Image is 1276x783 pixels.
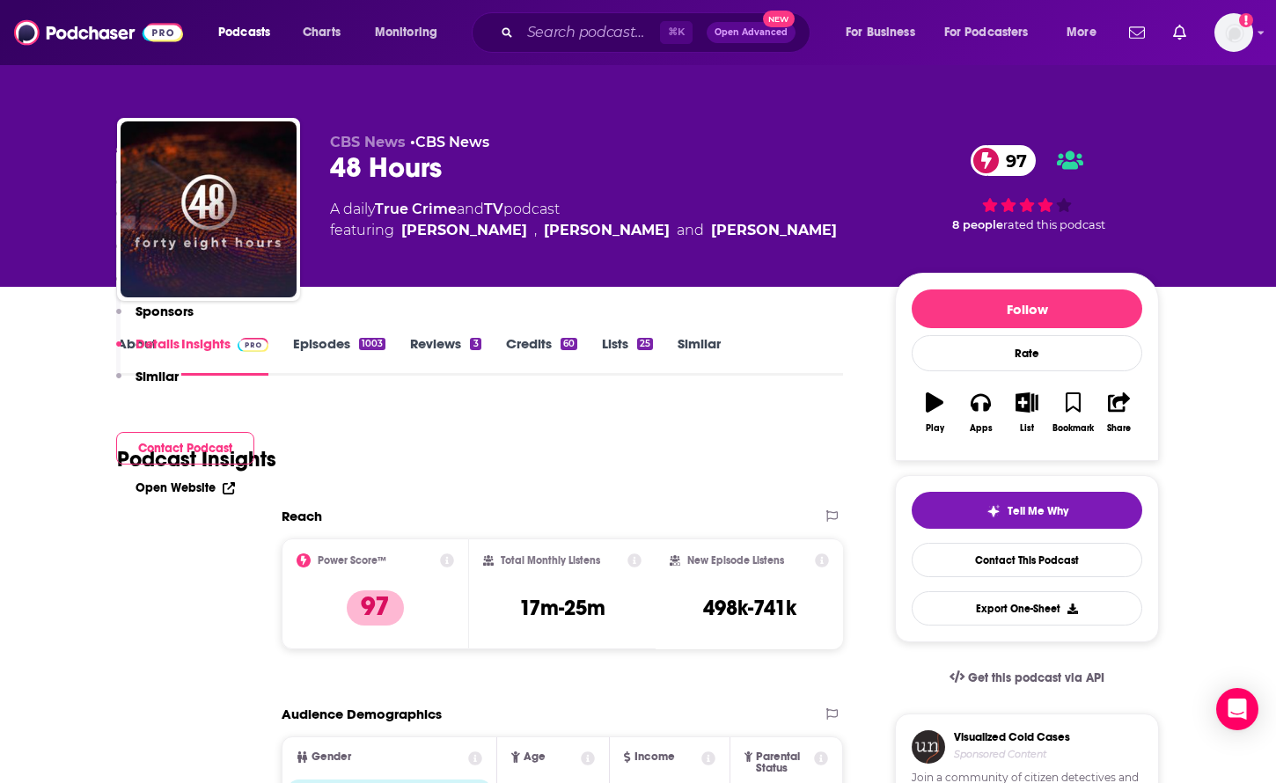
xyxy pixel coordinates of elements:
span: Monitoring [375,20,437,45]
div: Search podcasts, credits, & more... [488,12,827,53]
a: True Crime [375,201,457,217]
p: Similar [136,368,179,384]
span: rated this podcast [1003,218,1105,231]
a: Credits60 [506,335,577,376]
span: Parental Status [756,751,810,774]
h2: Power Score™ [318,554,386,567]
span: • [410,134,489,150]
img: coldCase.18b32719.png [912,730,945,764]
span: New [763,11,795,27]
div: [PERSON_NAME] [711,220,837,241]
button: open menu [206,18,293,47]
img: tell me why sparkle [986,504,1001,518]
button: Similar [116,368,179,400]
div: [PERSON_NAME] [401,220,527,241]
a: Show notifications dropdown [1166,18,1193,48]
p: Details [136,335,180,352]
img: User Profile [1214,13,1253,52]
span: Age [524,751,546,763]
a: Show notifications dropdown [1122,18,1152,48]
div: Apps [970,423,993,434]
span: and [457,201,484,217]
a: CBS News [415,134,489,150]
h2: New Episode Listens [687,554,784,567]
a: Episodes1003 [293,335,385,376]
div: Open Intercom Messenger [1216,688,1258,730]
a: Charts [291,18,351,47]
span: For Podcasters [944,20,1029,45]
h3: 17m-25m [519,595,605,621]
img: Podchaser - Follow, Share and Rate Podcasts [14,16,183,49]
span: Income [634,751,675,763]
span: Get this podcast via API [968,670,1104,685]
h2: Audience Demographics [282,706,442,722]
a: Open Website [136,480,235,495]
a: Lists25 [602,335,653,376]
button: Details [116,335,180,368]
button: open menu [1054,18,1118,47]
div: 1003 [359,338,385,350]
div: 3 [470,338,480,350]
div: 97 8 peoplerated this podcast [895,134,1159,243]
div: Play [926,423,944,434]
span: featuring [330,220,837,241]
input: Search podcasts, credits, & more... [520,18,660,47]
span: Tell Me Why [1008,504,1068,518]
div: Bookmark [1052,423,1094,434]
button: Open AdvancedNew [707,22,796,43]
button: tell me why sparkleTell Me Why [912,492,1142,529]
h3: 498k-741k [703,595,796,621]
h2: Reach [282,508,322,524]
div: 60 [561,338,577,350]
button: Bookmark [1050,381,1096,444]
button: open menu [363,18,460,47]
div: List [1020,423,1034,434]
a: Contact This Podcast [912,543,1142,577]
span: , [534,220,537,241]
span: Charts [303,20,341,45]
span: 8 people [952,218,1003,231]
button: open menu [933,18,1054,47]
div: 25 [637,338,653,350]
button: Play [912,381,957,444]
span: CBS News [330,134,406,150]
button: Export One-Sheet [912,591,1142,626]
div: Share [1107,423,1131,434]
a: Get this podcast via API [935,656,1118,699]
a: TV [484,201,503,217]
h4: Sponsored Content [954,748,1070,760]
button: Share [1096,381,1142,444]
span: Gender [312,751,351,763]
span: 97 [988,145,1036,176]
div: Rate [912,335,1142,371]
span: More [1067,20,1096,45]
h2: Total Monthly Listens [501,554,600,567]
span: and [677,220,704,241]
a: Maureen Maher [544,220,670,241]
button: Follow [912,289,1142,328]
button: Show profile menu [1214,13,1253,52]
button: Contact Podcast [116,432,254,465]
span: Podcasts [218,20,270,45]
img: 48 Hours [121,121,297,297]
a: 97 [971,145,1036,176]
h3: Visualized Cold Cases [954,730,1070,744]
a: Similar [678,335,721,376]
span: Open Advanced [715,28,788,37]
button: open menu [833,18,937,47]
p: 97 [347,590,404,626]
span: For Business [846,20,915,45]
button: Apps [957,381,1003,444]
span: ⌘ K [660,21,693,44]
svg: Add a profile image [1239,13,1253,27]
button: List [1004,381,1050,444]
div: A daily podcast [330,199,837,241]
span: Logged in as jackiemayer [1214,13,1253,52]
a: Reviews3 [410,335,480,376]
